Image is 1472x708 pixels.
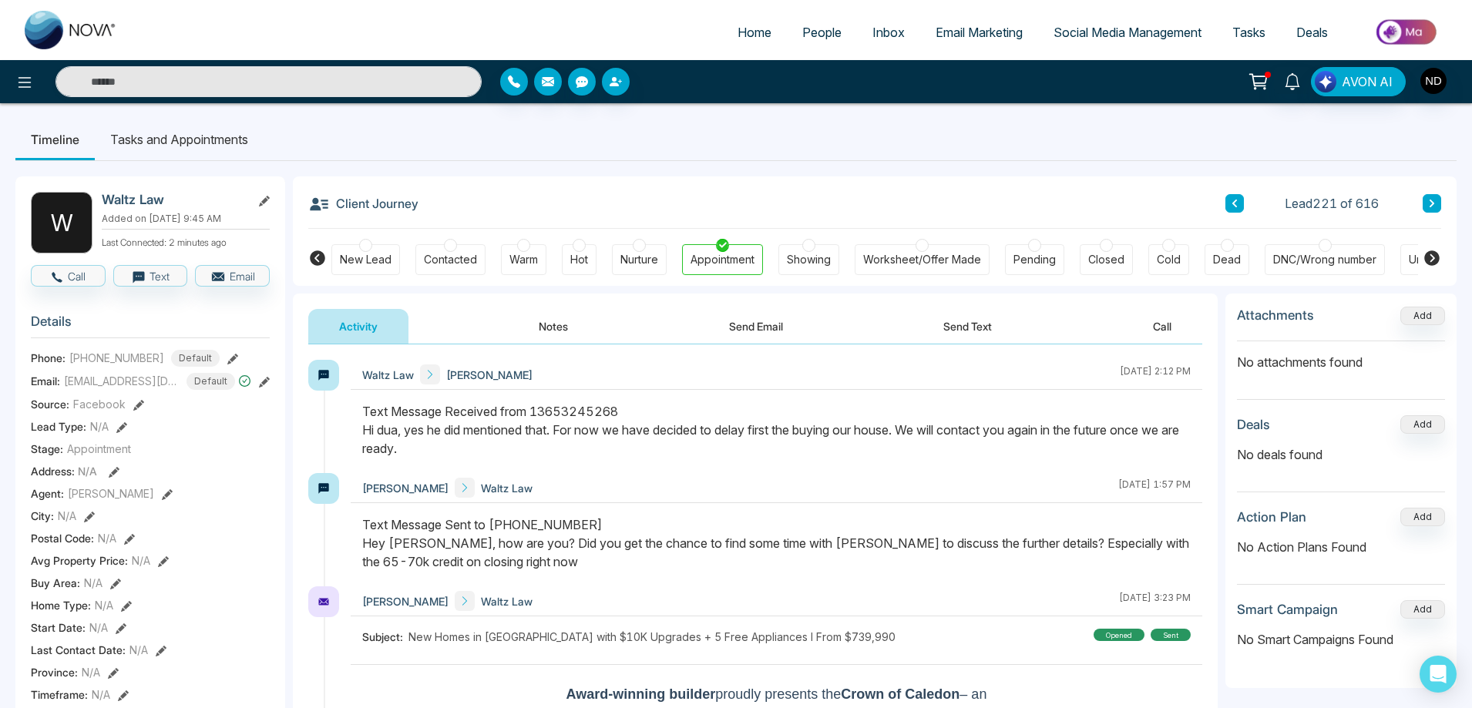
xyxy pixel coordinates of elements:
span: Start Date : [31,619,86,636]
div: sent [1151,629,1191,641]
button: Add [1400,307,1445,325]
span: Timeframe : [31,686,88,703]
span: N/A [92,686,110,703]
div: Cold [1157,252,1181,267]
a: People [787,18,857,47]
span: [PERSON_NAME] [446,367,533,383]
span: [PERSON_NAME] [362,593,449,609]
a: Deals [1281,18,1343,47]
span: N/A [90,418,109,435]
div: [DATE] 2:12 PM [1120,364,1191,384]
img: Lead Flow [1315,71,1336,92]
span: [PERSON_NAME] [362,480,449,496]
span: Waltz Law [481,480,533,496]
span: Phone: [31,350,66,366]
button: Call [31,265,106,287]
span: Deals [1296,25,1328,40]
button: AVON AI [1311,67,1406,96]
button: Notes [508,309,599,344]
li: Tasks and Appointments [95,119,264,160]
span: Agent: [31,485,64,502]
span: Stage: [31,441,63,457]
div: Nurture [620,252,658,267]
span: City : [31,508,54,524]
h3: Action Plan [1237,509,1306,525]
span: N/A [78,465,97,478]
div: Closed [1088,252,1124,267]
button: Send Email [698,309,814,344]
h3: Attachments [1237,307,1314,323]
span: Add [1400,308,1445,321]
h3: Smart Campaign [1237,602,1338,617]
button: Text [113,265,188,287]
button: Call [1122,309,1202,344]
span: People [802,25,842,40]
p: Last Connected: 2 minutes ago [102,233,270,250]
span: Email Marketing [936,25,1023,40]
span: N/A [82,664,100,680]
span: Appointment [67,441,131,457]
p: Added on [DATE] 9:45 AM [102,212,270,226]
span: [EMAIL_ADDRESS][DOMAIN_NAME] [64,373,180,389]
div: W [31,192,92,253]
span: Email: [31,373,60,389]
span: N/A [132,552,150,569]
img: User Avatar [1420,68,1447,94]
span: Last Contact Date : [31,642,126,658]
div: Showing [787,252,831,267]
div: New Lead [340,252,392,267]
span: Default [187,373,235,390]
img: Market-place.gif [1351,15,1463,49]
a: Inbox [857,18,920,47]
p: No Action Plans Found [1237,538,1445,556]
span: Postal Code : [31,530,94,546]
span: [PERSON_NAME] [68,485,154,502]
span: Lead 221 of 616 [1285,194,1379,213]
div: Worksheet/Offer Made [863,252,981,267]
span: Tasks [1232,25,1265,40]
p: No Smart Campaigns Found [1237,630,1445,649]
h3: Client Journey [308,192,418,215]
div: Open Intercom Messenger [1420,656,1457,693]
div: Opened [1094,629,1144,641]
button: Email [195,265,270,287]
p: No deals found [1237,445,1445,464]
span: N/A [84,575,103,591]
span: N/A [129,642,148,658]
div: Contacted [424,252,477,267]
span: Province : [31,664,78,680]
span: Home Type : [31,597,91,613]
button: Add [1400,600,1445,619]
a: Home [722,18,787,47]
span: New Homes in [GEOGRAPHIC_DATA] with $10K Upgrades + 5 Free Appliances I From $739,990 [408,629,896,645]
a: Social Media Management [1038,18,1217,47]
h3: Deals [1237,417,1270,432]
button: Send Text [912,309,1023,344]
span: Facebook [73,396,126,412]
div: [DATE] 3:23 PM [1119,591,1191,611]
span: Subject: [362,629,408,645]
div: Hot [570,252,588,267]
span: Waltz Law [481,593,533,609]
div: [DATE] 1:57 PM [1118,478,1191,498]
li: Timeline [15,119,95,160]
span: Default [171,350,220,367]
h3: Details [31,314,270,337]
span: N/A [98,530,116,546]
span: [PHONE_NUMBER] [69,350,164,366]
span: Home [738,25,771,40]
span: Buy Area : [31,575,80,591]
div: Unspecified [1409,252,1470,267]
button: Add [1400,508,1445,526]
span: AVON AI [1342,72,1393,91]
span: Inbox [872,25,905,40]
div: Dead [1213,252,1241,267]
span: Source: [31,396,69,412]
span: N/A [95,597,113,613]
span: Waltz Law [362,367,414,383]
span: Lead Type: [31,418,86,435]
a: Email Marketing [920,18,1038,47]
div: Warm [509,252,538,267]
div: Appointment [691,252,754,267]
h2: Waltz Law [102,192,245,207]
